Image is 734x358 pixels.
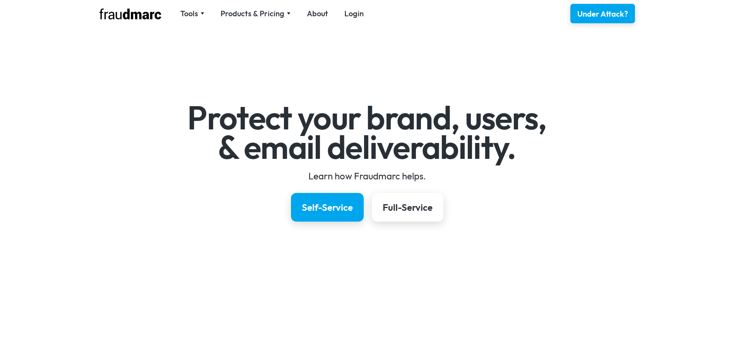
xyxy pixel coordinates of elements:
div: Learn how Fraudmarc helps. [142,170,592,182]
div: Tools [180,8,198,19]
div: Under Attack? [577,9,628,19]
a: Login [344,8,364,19]
div: Self-Service [302,201,353,213]
a: Under Attack? [570,4,635,23]
div: Tools [180,8,204,19]
div: Products & Pricing [221,8,284,19]
div: Full-Service [383,201,433,213]
a: About [307,8,328,19]
h1: Protect your brand, users, & email deliverability. [142,103,592,162]
div: Products & Pricing [221,8,291,19]
a: Self-Service [291,193,364,222]
a: Full-Service [372,193,443,222]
